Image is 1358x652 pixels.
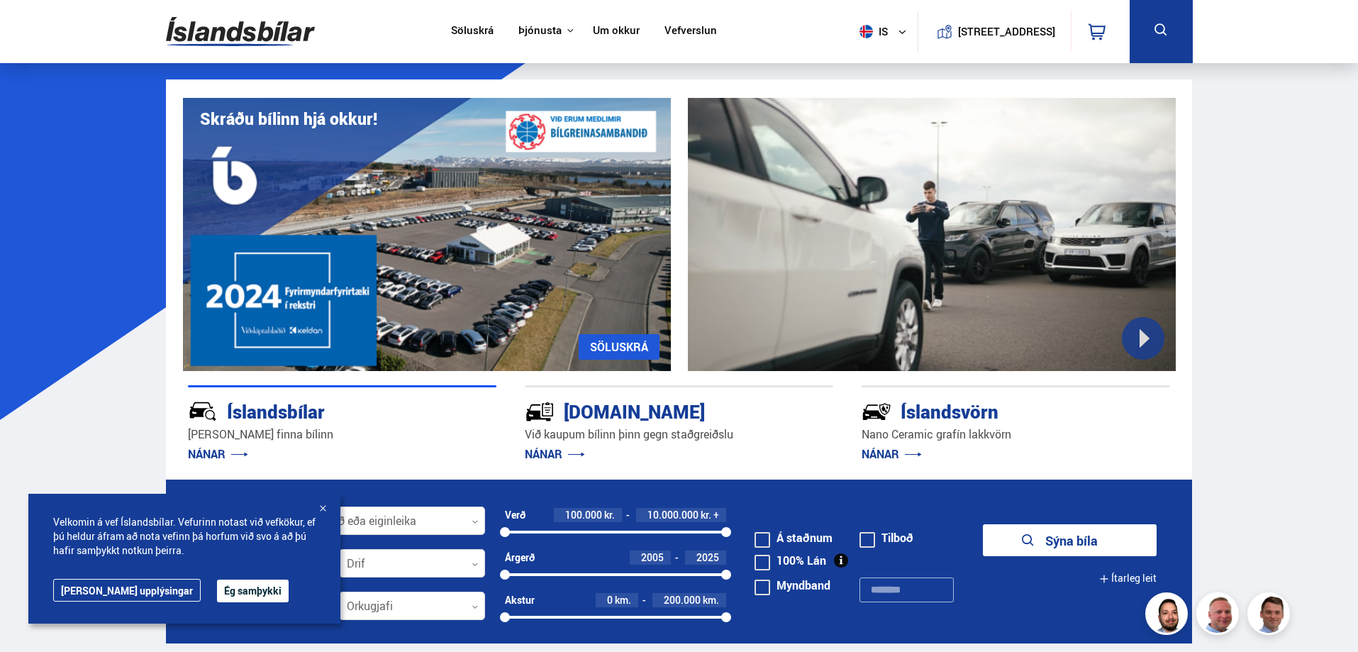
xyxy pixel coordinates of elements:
[1198,595,1241,637] img: siFngHWaQ9KaOqBr.png
[854,25,889,38] span: is
[53,579,201,602] a: [PERSON_NAME] upplýsingar
[859,532,913,543] label: Tilboð
[1147,595,1190,637] img: nhp88E3Fdnt1Opn2.png
[525,398,783,423] div: [DOMAIN_NAME]
[925,11,1063,52] a: [STREET_ADDRESS]
[755,532,833,543] label: Á staðnum
[166,9,315,55] img: G0Ugv5HjCgRt.svg
[188,446,248,462] a: NÁNAR
[505,595,535,606] div: Akstur
[859,25,873,38] img: svg+xml;base64,PHN2ZyB4bWxucz0iaHR0cDovL3d3dy53My5vcmcvMjAwMC9zdmciIHdpZHRoPSI1MTIiIGhlaWdodD0iNT...
[518,24,562,38] button: Þjónusta
[525,426,833,443] p: Við kaupum bílinn þinn gegn staðgreiðslu
[964,26,1050,38] button: [STREET_ADDRESS]
[53,515,316,558] span: Velkomin á vef Íslandsbílar. Vefurinn notast við vefkökur, ef þú heldur áfram að nota vefinn þá h...
[713,509,719,521] span: +
[755,580,830,591] label: Myndband
[862,398,1120,423] div: Íslandsvörn
[183,98,671,371] img: eKx6w-_Home_640_.png
[525,397,555,426] img: tr5P-W3DuiFaO7aO.svg
[664,24,717,39] a: Vefverslun
[200,109,377,128] h1: Skráðu bílinn hjá okkur!
[647,508,699,521] span: 10.000.000
[862,426,1170,443] p: Nano Ceramic grafín lakkvörn
[565,508,602,521] span: 100.000
[755,555,826,566] label: 100% Lán
[525,446,585,462] a: NÁNAR
[188,397,218,426] img: JRvxyua_JYH6wB4c.svg
[862,446,922,462] a: NÁNAR
[217,580,289,602] button: Ég samþykki
[607,593,613,607] span: 0
[1250,595,1292,637] img: FbJEzSuNWCJXmdc-.webp
[1099,563,1157,595] button: Ítarleg leit
[641,551,664,564] span: 2005
[862,397,891,426] img: -Svtn6bYgwAsiwNX.svg
[188,398,446,423] div: Íslandsbílar
[505,552,535,563] div: Árgerð
[593,24,640,39] a: Um okkur
[664,593,701,607] span: 200.000
[983,524,1157,556] button: Sýna bíla
[615,595,631,606] span: km.
[701,509,711,521] span: kr.
[696,551,719,564] span: 2025
[451,24,494,39] a: Söluskrá
[579,334,659,360] a: SÖLUSKRÁ
[703,595,719,606] span: km.
[505,509,525,521] div: Verð
[854,11,918,53] button: is
[604,509,615,521] span: kr.
[188,426,496,443] p: [PERSON_NAME] finna bílinn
